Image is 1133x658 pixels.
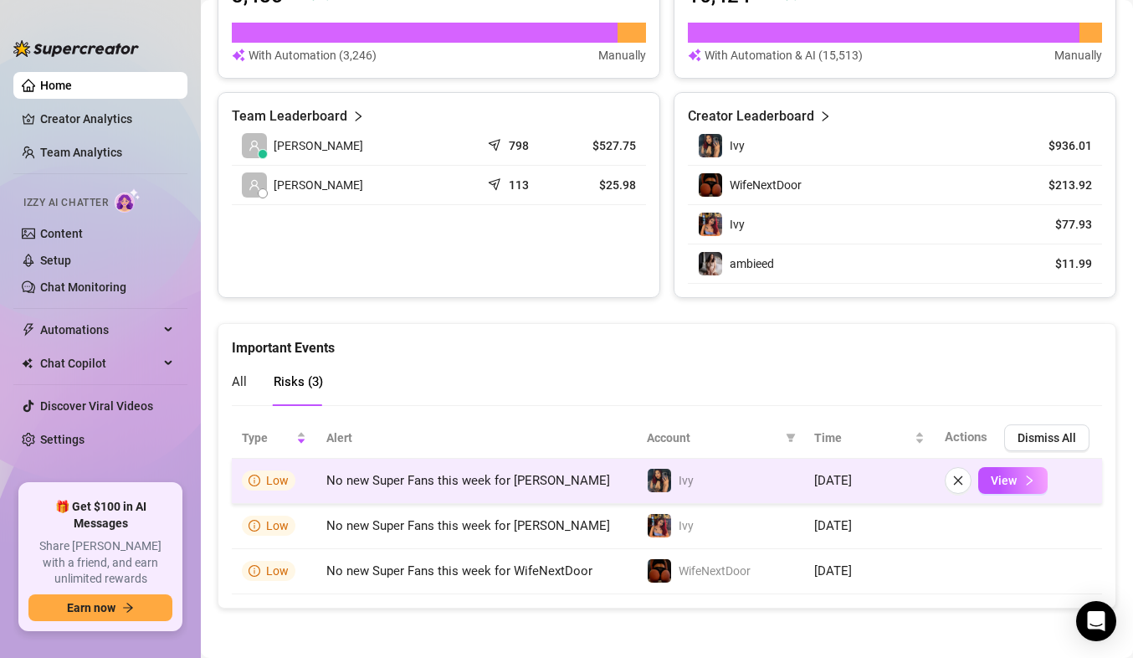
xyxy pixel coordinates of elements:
span: [PERSON_NAME] [274,136,363,155]
a: Discover Viral Videos [40,399,153,413]
span: View [991,474,1017,487]
span: Type [242,429,293,447]
img: Ivy [648,469,671,492]
span: Low [266,519,289,532]
span: Time [814,429,911,447]
img: logo-BBDzfeDw.svg [13,40,139,57]
span: Ivy [679,474,694,487]
img: AI Chatter [115,188,141,213]
span: ambieed [730,257,774,270]
span: Account [647,429,779,447]
article: Manually [1054,46,1102,64]
a: Home [40,79,72,92]
span: info-circle [249,565,260,577]
a: Team Analytics [40,146,122,159]
span: Risks ( 3 ) [274,374,323,389]
img: Ivy [699,134,722,157]
span: 🎁 Get $100 in AI Messages [28,499,172,532]
span: Ivy [679,519,694,532]
span: Share [PERSON_NAME] with a friend, and earn unlimited rewards [28,538,172,588]
span: user [249,179,260,191]
a: Creator Analytics [40,105,174,132]
th: Alert [316,418,637,459]
span: No new Super Fans this week for [PERSON_NAME] [326,473,610,488]
article: $11.99 [1016,255,1092,272]
a: Content [40,227,83,240]
article: 798 [509,137,529,154]
span: arrow-right [122,602,134,614]
span: WifeNextDoor [679,564,751,578]
img: svg%3e [232,46,245,64]
span: send [488,174,505,191]
span: user [249,140,260,152]
span: WifeNextDoor [730,178,802,192]
span: right [819,106,831,126]
span: filter [786,433,796,443]
span: All [232,374,247,389]
span: Ivy [730,139,745,152]
span: close [952,475,964,486]
span: [DATE] [814,518,852,533]
div: Important Events [232,324,1102,358]
article: $936.01 [1016,137,1092,154]
img: Ivy [699,213,722,236]
span: right [1023,475,1035,486]
span: Low [266,564,289,578]
a: Chat Monitoring [40,280,126,294]
span: send [488,135,505,152]
span: info-circle [249,520,260,532]
span: Ivy [730,218,745,231]
span: info-circle [249,475,260,486]
th: Type [232,418,316,459]
span: Earn now [67,601,115,614]
span: Low [266,474,289,487]
button: View [978,467,1048,494]
span: [PERSON_NAME] [274,176,363,194]
span: Automations [40,316,159,343]
span: thunderbolt [22,323,35,337]
span: right [352,106,364,126]
span: Actions [945,429,987,445]
span: No new Super Fans this week for [PERSON_NAME] [326,518,610,533]
span: filter [782,425,799,450]
article: $25.98 [573,177,636,193]
div: Open Intercom Messenger [1076,601,1116,641]
article: $527.75 [573,137,636,154]
span: Chat Copilot [40,350,159,377]
article: $77.93 [1016,216,1092,233]
article: Manually [598,46,646,64]
img: Chat Copilot [22,357,33,369]
img: WifeNextDoor [699,173,722,197]
article: With Automation (3,246) [249,46,377,64]
span: [DATE] [814,473,852,488]
img: Ivy [648,514,671,537]
article: With Automation & AI (15,513) [705,46,863,64]
th: Time [804,418,935,459]
article: Creator Leaderboard [688,106,814,126]
a: Setup [40,254,71,267]
span: Dismiss All [1018,431,1076,445]
article: 113 [509,177,529,193]
img: ambieed [699,252,722,275]
button: Dismiss All [1004,424,1089,451]
span: [DATE] [814,563,852,578]
article: Team Leaderboard [232,106,347,126]
article: $213.92 [1016,177,1092,193]
img: WifeNextDoor [648,559,671,583]
span: Izzy AI Chatter [23,195,108,211]
span: No new Super Fans this week for WifeNextDoor [326,563,592,578]
a: Settings [40,433,85,446]
button: Earn nowarrow-right [28,594,172,621]
img: svg%3e [688,46,701,64]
